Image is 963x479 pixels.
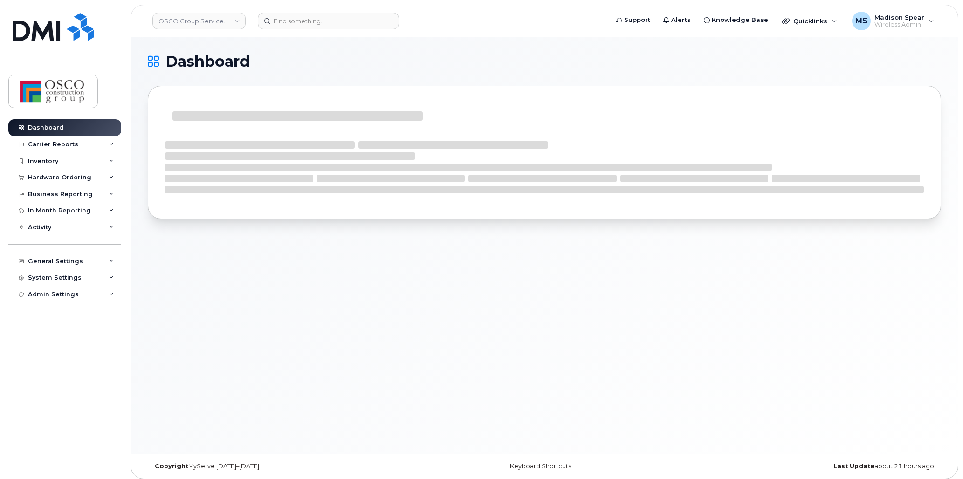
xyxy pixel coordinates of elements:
strong: Last Update [833,463,874,470]
strong: Copyright [155,463,188,470]
a: Keyboard Shortcuts [510,463,571,470]
div: about 21 hours ago [677,463,941,470]
div: MyServe [DATE]–[DATE] [148,463,412,470]
span: Dashboard [165,55,250,68]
